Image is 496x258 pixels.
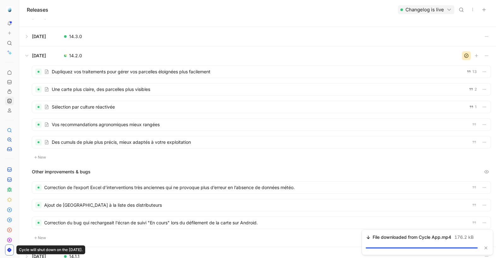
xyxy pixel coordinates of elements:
[5,5,14,14] button: Alvie
[6,6,13,13] img: Alvie
[373,233,451,241] span: File downloaded from Cycle App.mp4
[27,6,48,14] h1: Releases
[475,87,477,91] span: 2
[454,233,474,241] span: 176.2 kB
[475,105,477,109] span: 1
[398,5,454,14] button: Changelog is live
[32,154,48,161] button: New
[468,86,478,93] button: 2
[32,234,48,242] button: New
[468,104,478,110] button: 1
[472,70,477,74] span: 13
[32,167,491,176] div: Other improvements & bugs
[16,245,85,254] div: Cycle will shut down on the [DATE].
[465,68,478,75] button: 13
